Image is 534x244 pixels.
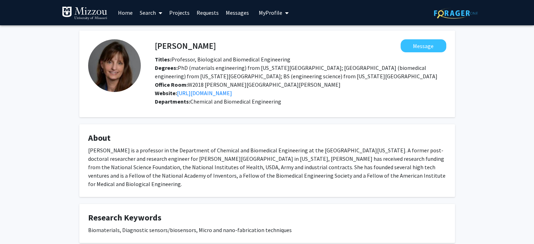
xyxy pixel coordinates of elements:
a: Requests [193,0,222,25]
iframe: Chat [5,212,30,239]
a: Home [114,0,136,25]
a: Messages [222,0,252,25]
img: ForagerOne Logo [434,8,478,19]
b: Departments: [155,98,190,105]
h4: [PERSON_NAME] [155,39,216,52]
b: Website: [155,90,177,97]
div: [PERSON_NAME] is a professor in the Department of Chemical and Biomedical Engineering at the [GEO... [88,146,446,188]
span: Chemical and Biomedical Engineering [190,98,281,105]
span: Professor, Biological and Biomedical Engineering [155,56,290,63]
img: Profile Picture [88,39,141,92]
span: PhD (materials engineering) from [US_STATE][GEOGRAPHIC_DATA]; [GEOGRAPHIC_DATA] (biomedical engin... [155,64,437,80]
a: Search [136,0,166,25]
h4: Research Keywords [88,213,446,223]
div: Biomaterials, Diagnostic sensors/biosensors, Micro and nano-fabrication techniques [88,226,446,234]
span: W2018 [PERSON_NAME][GEOGRAPHIC_DATA][PERSON_NAME] [155,81,341,88]
a: Opens in a new tab [177,90,232,97]
span: My Profile [259,9,282,16]
img: University of Missouri Logo [62,6,107,20]
b: Titles: [155,56,171,63]
h4: About [88,133,446,143]
b: Office Room: [155,81,188,88]
b: Degrees: [155,64,178,71]
button: Message Sheila Grant [401,39,446,52]
a: Projects [166,0,193,25]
